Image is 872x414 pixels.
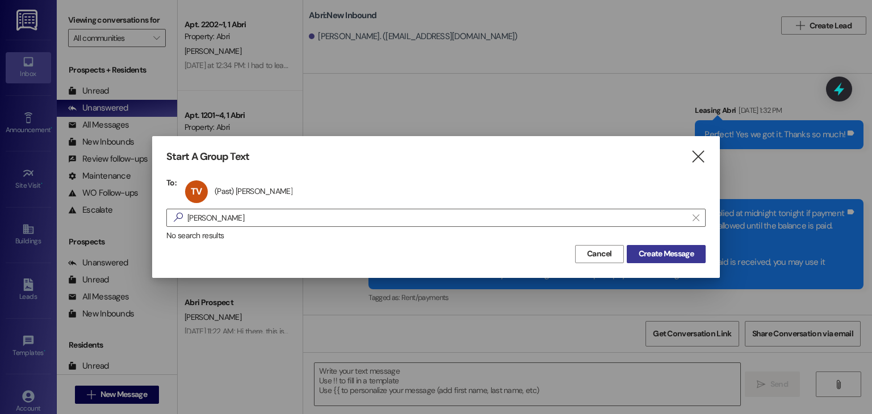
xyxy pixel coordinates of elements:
h3: Start A Group Text [166,150,249,163]
button: Cancel [575,245,624,263]
h3: To: [166,178,177,188]
span: TV [191,185,202,197]
button: Create Message [627,245,706,263]
button: Clear text [687,209,705,226]
span: Create Message [639,248,694,260]
input: Search for any contact or apartment [187,210,687,226]
span: Cancel [587,248,612,260]
i:  [693,213,699,222]
i:  [690,151,706,163]
div: (Past) [PERSON_NAME] [215,186,292,196]
div: No search results [166,230,706,242]
i:  [169,212,187,223]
